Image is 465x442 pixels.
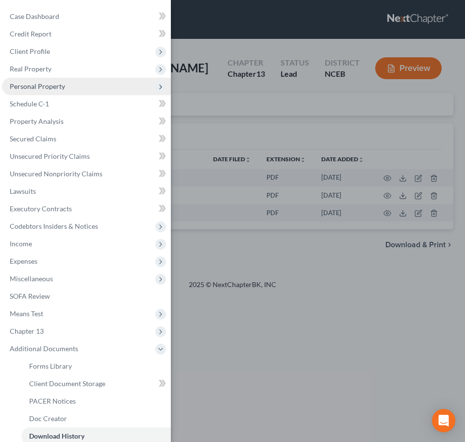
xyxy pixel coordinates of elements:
a: Client Document Storage [21,375,171,392]
span: Income [10,239,32,248]
span: PACER Notices [29,397,76,405]
a: PACER Notices [21,392,171,410]
span: Lawsuits [10,187,36,195]
span: Real Property [10,65,51,73]
span: SOFA Review [10,292,50,300]
span: Expenses [10,257,37,265]
span: Additional Documents [10,344,78,353]
a: Credit Report [2,25,171,43]
span: Download History [29,432,84,440]
span: Client Document Storage [29,379,105,388]
a: Case Dashboard [2,8,171,25]
span: Forms Library [29,362,72,370]
a: Secured Claims [2,130,171,148]
a: Unsecured Priority Claims [2,148,171,165]
a: Executory Contracts [2,200,171,218]
span: Doc Creator [29,414,67,423]
a: Property Analysis [2,113,171,130]
span: Property Analysis [10,117,64,125]
a: Unsecured Nonpriority Claims [2,165,171,183]
span: Unsecured Priority Claims [10,152,90,160]
a: Schedule C-1 [2,95,171,113]
span: Case Dashboard [10,12,59,20]
span: Codebtors Insiders & Notices [10,222,98,230]
span: Schedule C-1 [10,100,49,108]
span: Executory Contracts [10,204,72,213]
div: Open Intercom Messenger [432,409,455,432]
span: Client Profile [10,47,50,55]
span: Secured Claims [10,135,56,143]
a: Lawsuits [2,183,171,200]
span: Miscellaneous [10,274,53,283]
span: Chapter 13 [10,327,44,335]
span: Unsecured Nonpriority Claims [10,170,102,178]
span: Personal Property [10,82,65,90]
a: Doc Creator [21,410,171,427]
a: Forms Library [21,357,171,375]
span: Means Test [10,309,43,318]
a: SOFA Review [2,288,171,305]
span: Credit Report [10,30,51,38]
